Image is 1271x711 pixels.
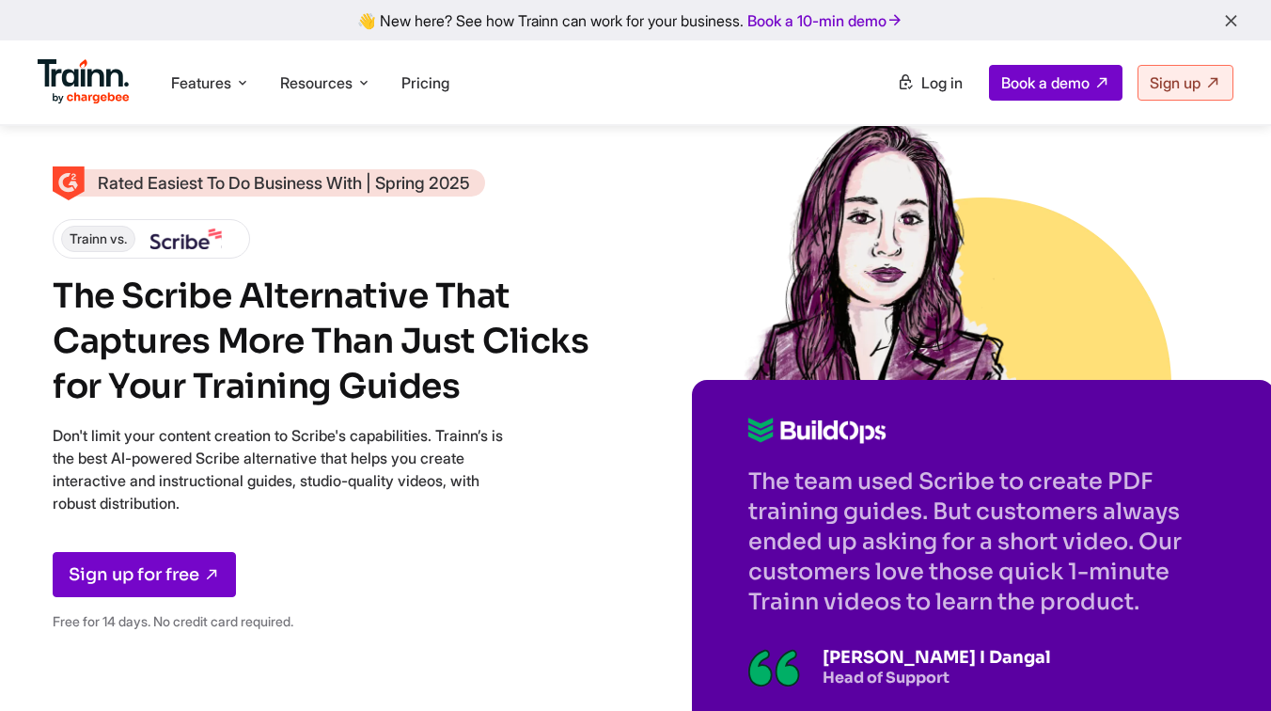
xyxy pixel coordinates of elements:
p: Head of Support [823,668,1051,687]
a: Log in [886,66,974,100]
img: Sketch of Sabina Rana from Buildops | Scribe Alternative [744,113,1016,386]
img: Skilljar Alternative - Trainn | High Performer - Customer Education Category [53,166,85,200]
a: Rated Easiest To Do Business With | Spring 2025 [53,169,485,197]
p: The team used Scribe to create PDF training guides. But customers always ended up asking for a sh... [748,466,1218,617]
div: 👋 New here? See how Trainn can work for your business. [11,11,1260,29]
a: Sign up for free [53,552,236,597]
img: Illustration of a quotation mark [748,649,800,687]
img: Scribe logo [150,229,222,249]
img: Buildops logo [748,418,887,444]
p: Free for 14 days. No credit card required. [53,610,504,633]
span: Trainn vs. [61,226,135,252]
span: Sign up [1150,73,1200,92]
span: Log in [921,73,963,92]
a: Book a 10-min demo [744,8,907,34]
p: [PERSON_NAME] I Dangal [823,647,1051,668]
iframe: Chat Widget [1177,621,1271,711]
a: Sign up [1138,65,1233,101]
span: Resources [280,72,353,93]
h1: The Scribe Alternative That Captures More Than Just Clicks for Your Training Guides [53,274,598,409]
a: Book a demo [989,65,1122,101]
span: Features [171,72,231,93]
span: Book a demo [1001,73,1090,92]
img: Trainn Logo [38,59,130,104]
p: Don't limit your content creation to Scribe's capabilities. Trainn’s is the best AI-powered Scrib... [53,424,504,514]
a: Pricing [401,73,449,92]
